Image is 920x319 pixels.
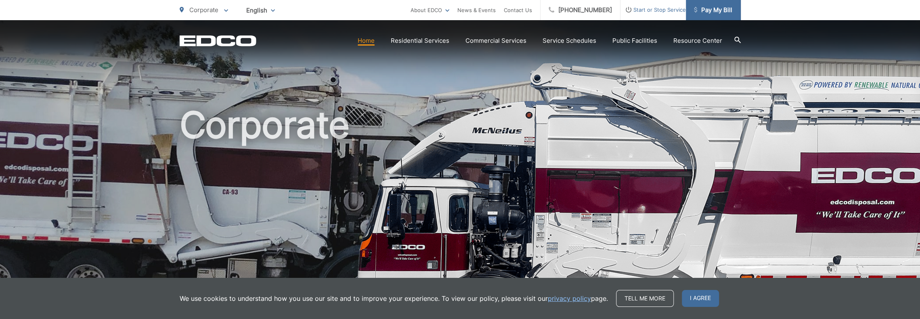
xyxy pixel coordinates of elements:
a: Service Schedules [543,36,596,46]
span: Corporate [189,6,218,14]
a: Public Facilities [612,36,657,46]
a: Tell me more [616,290,674,307]
span: English [240,3,281,17]
a: EDCD logo. Return to the homepage. [180,35,256,46]
a: Residential Services [391,36,449,46]
p: We use cookies to understand how you use our site and to improve your experience. To view our pol... [180,294,608,303]
a: Contact Us [504,5,532,15]
a: privacy policy [548,294,591,303]
a: News & Events [457,5,496,15]
span: Pay My Bill [694,5,732,15]
a: About EDCO [411,5,449,15]
span: I agree [682,290,719,307]
a: Home [358,36,375,46]
a: Commercial Services [465,36,526,46]
a: Resource Center [673,36,722,46]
